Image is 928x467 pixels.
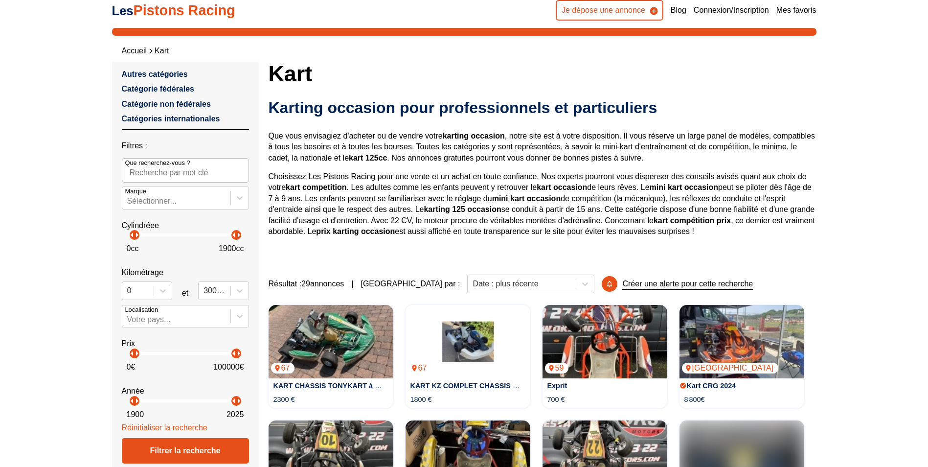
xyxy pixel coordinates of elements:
strong: kart compétition prix [654,216,731,225]
h2: Karting occasion pour professionnels et particuliers [269,98,816,117]
p: 0 € [127,362,136,373]
strong: kart competition [286,183,346,191]
p: 0 cc [127,243,139,254]
img: Kart CRG 2024 [679,305,804,378]
span: Les [112,4,134,18]
a: KART CHASSIS TONYKART à MOTEUR IAME X3067 [269,305,393,378]
input: 300000 [204,286,205,295]
p: 2025 [226,409,244,420]
p: 67 [408,363,432,374]
strong: karting 125 occasion [424,205,501,213]
p: et [182,288,188,299]
p: 8 800€ [684,395,705,404]
input: Votre pays... [127,315,129,324]
p: arrow_right [233,348,245,359]
p: 1900 [127,409,144,420]
p: arrow_right [233,395,245,407]
a: Catégories internationales [122,115,220,123]
p: Choisissez Les Pistons Racing pour une vente et un achat en toute confiance. Nos experts pourront... [269,171,816,237]
a: Exprit [547,382,567,390]
strong: prix karting occasion [316,227,395,235]
p: 59 [545,363,569,374]
input: MarqueSélectionner... [127,197,129,206]
a: Mes favoris [776,5,816,16]
p: arrow_left [126,348,138,359]
p: arrow_right [131,348,143,359]
a: Autres catégories [122,70,188,78]
p: Localisation [125,305,158,314]
p: arrow_right [131,395,143,407]
p: arrow_left [126,395,138,407]
p: Que recherchez-vous ? [125,159,190,167]
a: Connexion/Inscription [694,5,769,16]
span: Résultat : 29 annonces [269,279,344,289]
p: arrow_left [126,229,138,241]
p: Prix [122,338,249,349]
img: Exprit [543,305,667,378]
p: 67 [271,363,295,374]
a: KART KZ COMPLET CHASSIS [PERSON_NAME] + MOTEUR PAVESI [410,382,637,390]
strong: kart 125cc [349,154,387,162]
p: arrow_right [131,229,143,241]
input: Que recherchez-vous ? [122,158,249,183]
p: 2300 € [273,395,295,404]
input: 0 [127,286,129,295]
img: KART CHASSIS TONYKART à MOTEUR IAME X30 [269,305,393,378]
a: Kart [155,47,169,55]
p: arrow_left [228,395,240,407]
p: Que vous envisagiez d'acheter ou de vendre votre , notre site est à votre disposition. Il vous ré... [269,131,816,163]
p: Créer une alerte pour cette recherche [622,279,753,290]
p: arrow_left [228,229,240,241]
a: Réinitialiser la recherche [122,423,207,432]
p: 1800 € [410,395,432,404]
p: Cylindréee [122,220,249,231]
strong: karting occasion [443,132,505,140]
p: Année [122,386,249,397]
div: Filtrer la recherche [122,438,249,464]
p: [GEOGRAPHIC_DATA] [682,363,779,374]
p: arrow_left [228,348,240,359]
strong: kart occasion [537,183,587,191]
a: LesPistons Racing [112,2,235,18]
p: [GEOGRAPHIC_DATA] par : [361,279,460,289]
strong: mini kart occasion [650,183,719,191]
a: Kart CRG 2024 [687,382,736,390]
img: KART KZ COMPLET CHASSIS HAASE + MOTEUR PAVESI [406,305,530,378]
p: Filtres : [122,140,249,151]
h1: Kart [269,62,816,85]
p: 700 € [547,395,565,404]
a: Catégorie fédérales [122,85,195,93]
p: 1900 cc [219,243,244,254]
a: Blog [671,5,686,16]
p: arrow_right [233,229,245,241]
a: KART KZ COMPLET CHASSIS HAASE + MOTEUR PAVESI67 [406,305,530,378]
p: Marque [125,187,146,196]
span: | [351,279,353,289]
p: Kilométrage [122,267,249,278]
a: Exprit59 [543,305,667,378]
strong: mini kart occasion [492,194,561,203]
a: Accueil [122,47,147,55]
p: 100000 € [213,362,244,373]
a: Kart CRG 2024[GEOGRAPHIC_DATA] [679,305,804,378]
a: KART CHASSIS TONYKART à MOTEUR IAME X30 [273,382,440,390]
a: Catégorie non fédérales [122,100,211,108]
